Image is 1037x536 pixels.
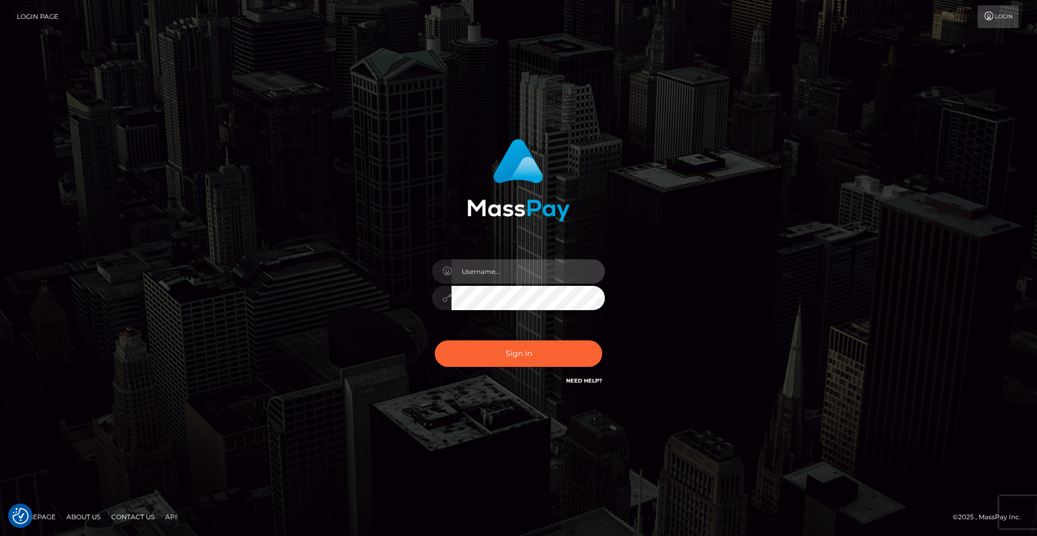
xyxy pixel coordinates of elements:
[107,508,159,525] a: Contact Us
[452,259,605,284] input: Username...
[161,508,181,525] a: API
[12,508,60,525] a: Homepage
[978,5,1019,28] a: Login
[953,511,1029,523] div: © 2025 , MassPay Inc.
[17,5,58,28] a: Login Page
[12,508,29,524] img: Revisit consent button
[12,508,29,524] button: Consent Preferences
[566,377,602,384] a: Need Help?
[467,139,570,222] img: MassPay Login
[62,508,105,525] a: About Us
[435,340,602,367] button: Sign in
